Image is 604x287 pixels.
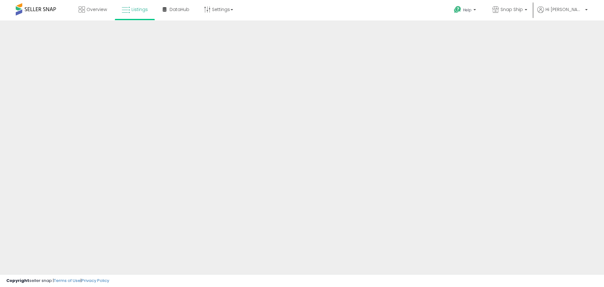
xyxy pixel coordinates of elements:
span: Overview [87,6,107,13]
a: Privacy Policy [81,278,109,284]
span: Help [463,7,472,13]
a: Hi [PERSON_NAME] [537,6,588,20]
span: DataHub [170,6,189,13]
span: Listings [131,6,148,13]
div: seller snap | | [6,278,109,284]
strong: Copyright [6,278,29,284]
span: Snap Ship [501,6,523,13]
a: Help [449,1,482,20]
i: Get Help [454,6,461,14]
a: Terms of Use [54,278,81,284]
span: Hi [PERSON_NAME] [545,6,583,13]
